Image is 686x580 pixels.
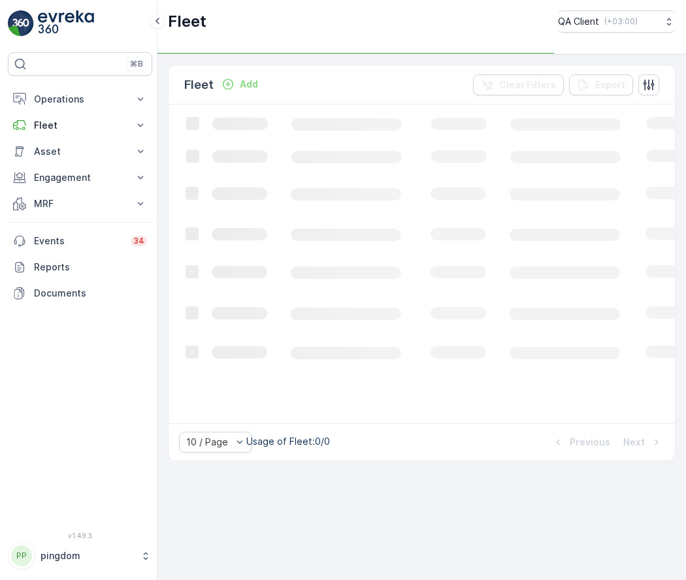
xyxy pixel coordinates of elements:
[34,197,126,210] p: MRF
[8,280,152,306] a: Documents
[41,549,134,562] p: pingdom
[550,434,612,450] button: Previous
[473,74,564,95] button: Clear Filters
[622,434,664,450] button: Next
[8,228,152,254] a: Events34
[604,16,638,27] p: ( +03:00 )
[558,15,599,28] p: QA Client
[8,86,152,112] button: Operations
[38,10,94,37] img: logo_light-DOdMpM7g.png
[34,261,147,274] p: Reports
[8,532,152,540] span: v 1.49.3
[34,93,126,106] p: Operations
[499,78,556,91] p: Clear Filters
[8,10,34,37] img: logo
[8,191,152,217] button: MRF
[34,171,126,184] p: Engagement
[216,76,263,92] button: Add
[8,165,152,191] button: Engagement
[11,545,32,566] div: PP
[8,138,152,165] button: Asset
[240,78,258,91] p: Add
[570,436,610,449] p: Previous
[34,234,123,248] p: Events
[558,10,676,33] button: QA Client(+03:00)
[130,59,143,69] p: ⌘B
[168,11,206,32] p: Fleet
[8,112,152,138] button: Fleet
[133,236,144,246] p: 34
[34,119,126,132] p: Fleet
[569,74,633,95] button: Export
[34,287,147,300] p: Documents
[595,78,625,91] p: Export
[8,254,152,280] a: Reports
[623,436,645,449] p: Next
[8,542,152,570] button: PPpingdom
[184,76,214,94] p: Fleet
[246,435,330,448] p: Usage of Fleet : 0/0
[34,145,126,158] p: Asset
